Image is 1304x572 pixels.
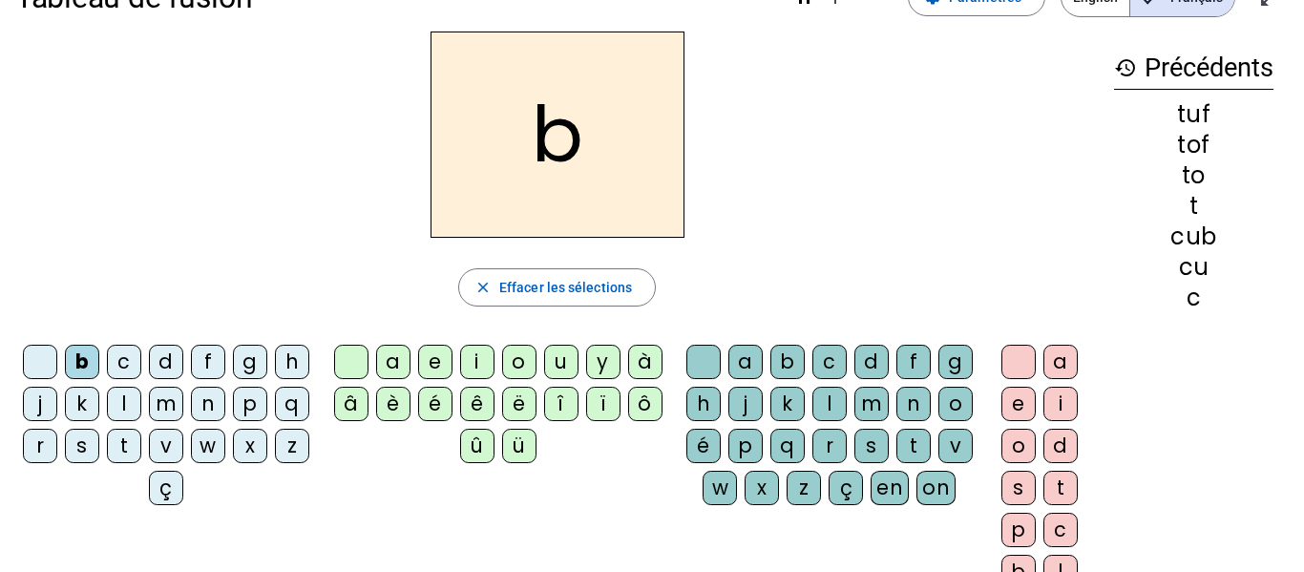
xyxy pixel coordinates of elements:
div: r [812,429,847,463]
div: e [1001,387,1036,421]
div: i [1043,387,1078,421]
div: y [586,345,620,379]
div: i [460,345,494,379]
div: â [334,387,368,421]
button: Effacer les sélections [458,268,656,307]
div: m [854,387,889,421]
div: tof [1114,134,1273,157]
div: tuf [1114,103,1273,126]
div: q [275,387,309,421]
div: é [418,387,452,421]
div: o [938,387,973,421]
div: c [1114,286,1273,309]
div: c [812,345,847,379]
div: j [728,387,763,421]
div: t [896,429,931,463]
div: ê [460,387,494,421]
div: t [1043,471,1078,505]
div: n [191,387,225,421]
div: d [854,345,889,379]
div: t [1114,195,1273,218]
div: o [502,345,536,379]
div: ô [628,387,663,421]
div: l [812,387,847,421]
div: g [233,345,267,379]
div: l [107,387,141,421]
div: to [1114,164,1273,187]
div: t [107,429,141,463]
div: p [728,429,763,463]
div: c [107,345,141,379]
div: m [149,387,183,421]
div: v [149,429,183,463]
div: u [544,345,578,379]
div: ë [502,387,536,421]
div: cub [1114,225,1273,248]
div: a [1043,345,1078,379]
div: a [376,345,410,379]
div: c [1043,513,1078,547]
div: s [854,429,889,463]
div: q [770,429,805,463]
div: h [275,345,309,379]
div: à [628,345,663,379]
div: ü [502,429,536,463]
div: d [149,345,183,379]
div: s [1001,471,1036,505]
mat-icon: history [1114,56,1137,79]
div: é [686,429,721,463]
div: h [686,387,721,421]
h2: b [431,32,684,238]
div: w [703,471,737,505]
div: z [275,429,309,463]
div: û [460,429,494,463]
div: z [787,471,821,505]
div: w [191,429,225,463]
div: f [191,345,225,379]
mat-icon: close [474,279,492,296]
div: d [1043,429,1078,463]
h3: Précédents [1114,47,1273,90]
div: ç [149,471,183,505]
div: on [916,471,956,505]
div: b [770,345,805,379]
div: o [1001,429,1036,463]
div: e [418,345,452,379]
div: x [233,429,267,463]
div: x [745,471,779,505]
div: è [376,387,410,421]
div: a [728,345,763,379]
div: cu [1114,256,1273,279]
div: p [233,387,267,421]
div: g [938,345,973,379]
span: Effacer les sélections [499,276,632,299]
div: f [896,345,931,379]
div: ç [829,471,863,505]
div: s [65,429,99,463]
div: j [23,387,57,421]
div: v [938,429,973,463]
div: r [23,429,57,463]
div: k [65,387,99,421]
div: î [544,387,578,421]
div: b [65,345,99,379]
div: n [896,387,931,421]
div: en [871,471,909,505]
div: k [770,387,805,421]
div: p [1001,513,1036,547]
div: ï [586,387,620,421]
